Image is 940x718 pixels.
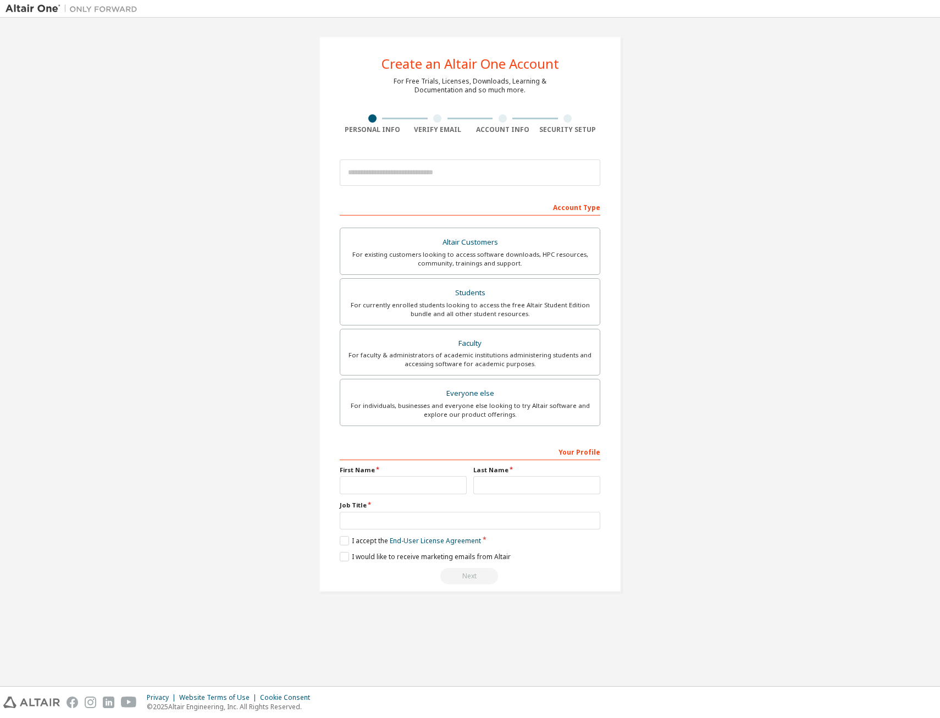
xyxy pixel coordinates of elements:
div: Account Type [340,198,600,216]
div: Website Terms of Use [179,693,260,702]
p: © 2025 Altair Engineering, Inc. All Rights Reserved. [147,702,317,711]
img: facebook.svg [67,697,78,708]
div: For individuals, businesses and everyone else looking to try Altair software and explore our prod... [347,401,593,419]
label: Last Name [473,466,600,474]
label: First Name [340,466,467,474]
div: Verify Email [405,125,471,134]
div: Security Setup [535,125,601,134]
img: youtube.svg [121,697,137,708]
div: Cookie Consent [260,693,317,702]
div: Account Info [470,125,535,134]
div: For Free Trials, Licenses, Downloads, Learning & Documentation and so much more. [394,77,546,95]
a: End-User License Agreement [390,536,481,545]
div: Your Profile [340,443,600,460]
div: For existing customers looking to access software downloads, HPC resources, community, trainings ... [347,250,593,268]
div: Students [347,285,593,301]
img: altair_logo.svg [3,697,60,708]
div: Privacy [147,693,179,702]
label: I would like to receive marketing emails from Altair [340,552,511,561]
label: I accept the [340,536,481,545]
img: linkedin.svg [103,697,114,708]
div: Everyone else [347,386,593,401]
div: Altair Customers [347,235,593,250]
div: For faculty & administrators of academic institutions administering students and accessing softwa... [347,351,593,368]
div: For currently enrolled students looking to access the free Altair Student Edition bundle and all ... [347,301,593,318]
img: instagram.svg [85,697,96,708]
img: Altair One [5,3,143,14]
div: Create an Altair One Account [381,57,559,70]
label: Job Title [340,501,600,510]
div: Personal Info [340,125,405,134]
div: Read and acccept EULA to continue [340,568,600,584]
div: Faculty [347,336,593,351]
